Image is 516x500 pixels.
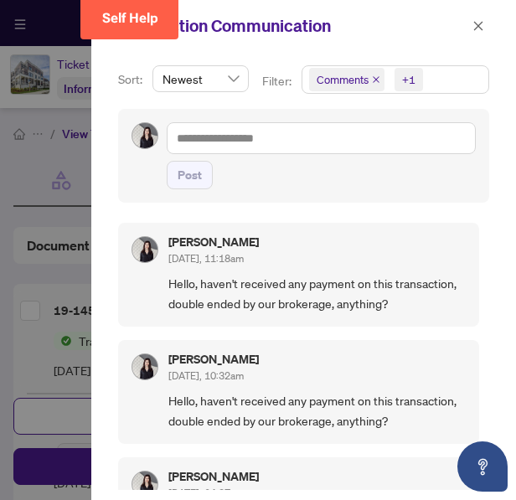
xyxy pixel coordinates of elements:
[168,391,466,430] span: Hello, haven't received any payment on this transaction, double ended by our brokerage, anything?
[309,68,384,91] span: Comments
[472,20,484,32] span: close
[317,71,369,88] span: Comments
[132,123,157,148] img: Profile Icon
[132,237,157,262] img: Profile Icon
[168,369,244,382] span: [DATE], 10:32am
[168,274,466,313] span: Hello, haven't received any payment on this transaction, double ended by our brokerage, anything?
[102,10,158,26] span: Self Help
[168,487,245,499] span: [DATE], 04:27pm
[132,354,157,379] img: Profile Icon
[168,353,259,365] h5: [PERSON_NAME]
[168,252,244,265] span: [DATE], 11:18am
[372,75,380,84] span: close
[402,71,415,88] div: +1
[457,441,508,492] button: Open asap
[167,161,213,189] button: Post
[163,66,239,91] span: Newest
[262,72,294,90] p: Filter:
[118,70,146,89] p: Sort:
[132,472,157,497] img: Profile Icon
[168,236,259,248] h5: [PERSON_NAME]
[118,13,467,39] div: Transaction Communication
[168,471,259,482] h5: [PERSON_NAME]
